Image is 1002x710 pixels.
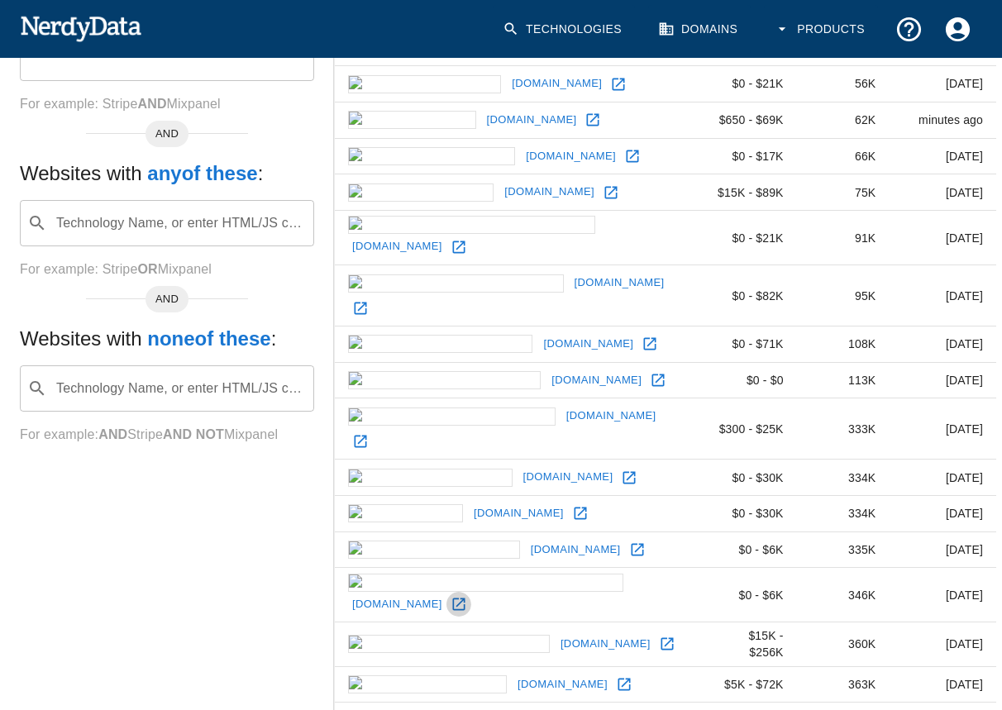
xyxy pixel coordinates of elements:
td: [DATE] [889,362,996,398]
td: minutes ago [889,102,996,138]
a: [DOMAIN_NAME] [519,465,618,490]
button: Products [764,5,878,54]
b: none of these [147,327,270,350]
img: jonbatiste.com icon [348,675,507,693]
td: 334K [797,460,890,496]
img: take6.com icon [348,111,476,129]
a: [DOMAIN_NAME] [483,107,581,133]
td: $0 - $21K [698,66,796,102]
td: 95K [797,265,890,326]
a: Open take6.com in new window [580,107,605,132]
b: AND [98,427,127,441]
td: $650 - $69K [698,102,796,138]
a: Open fatpossum.com in new window [617,465,642,490]
td: 360K [797,622,890,666]
b: OR [137,262,157,276]
a: Open blackrebelmotorcycleclub.com in new window [446,592,471,617]
td: 346K [797,568,890,622]
p: For example: Stripe Mixpanel [20,260,314,279]
td: 56K [797,66,890,102]
td: [DATE] [889,326,996,362]
a: [DOMAIN_NAME] [522,144,620,169]
a: [DOMAIN_NAME] [500,179,599,205]
td: $0 - $6K [698,568,796,622]
img: blackrebelmotorcycleclub.com icon [348,574,623,592]
a: [DOMAIN_NAME] [539,331,637,357]
td: $0 - $21K [698,211,796,265]
img: korpiklaani.com icon [348,147,515,165]
td: $300 - $25K [698,398,796,460]
button: Account Settings [933,5,982,54]
b: any of these [147,162,257,184]
td: [DATE] [889,174,996,211]
h5: Websites with : [20,160,314,187]
td: [DATE] [889,66,996,102]
td: 334K [797,495,890,531]
td: 62K [797,102,890,138]
img: amythystkiah.com icon [348,335,532,353]
a: Open amythystkiah.com in new window [637,331,662,356]
a: Technologies [493,5,635,54]
b: AND [137,97,166,111]
td: 91K [797,211,890,265]
td: [DATE] [889,495,996,531]
td: $0 - $82K [698,265,796,326]
img: polyvinylrecords.com icon [348,407,556,426]
a: [DOMAIN_NAME] [570,270,669,296]
td: [DATE] [889,568,996,622]
img: modernmimes.com icon [348,371,541,389]
td: 108K [797,326,890,362]
a: Open karijobe.com in new window [599,180,623,205]
td: $0 - $17K [698,138,796,174]
img: NerdyData.com [20,12,141,45]
a: Domains [648,5,751,54]
td: 335K [797,531,890,568]
td: [DATE] [889,265,996,326]
td: $5K - $72K [698,666,796,703]
a: [DOMAIN_NAME] [547,368,646,393]
td: $0 - $6K [698,531,796,568]
a: [DOMAIN_NAME] [556,631,655,657]
td: [DATE] [889,531,996,568]
img: karijobe.com icon [348,183,494,202]
a: Open okgo.net in new window [568,501,593,526]
a: Open korpiklaani.com in new window [620,144,645,169]
a: Open fearlessrecords.com in new window [655,631,680,656]
a: Open kttunstall.com in new window [606,72,631,97]
a: Open polyvinylrecords.com in new window [348,429,373,454]
td: [DATE] [889,622,996,666]
h5: Websites with : [20,326,314,352]
a: Open alicecooper.com in new window [625,537,650,562]
a: [DOMAIN_NAME] [527,537,625,563]
td: $0 - $71K [698,326,796,362]
a: Open meredithandrews.com in new window [348,296,373,321]
img: kttunstall.com icon [348,75,501,93]
span: AND [146,291,188,307]
td: $15K - $256K [698,622,796,666]
td: 333K [797,398,890,460]
td: $0 - $30K [698,495,796,531]
td: [DATE] [889,666,996,703]
img: alicecooper.com icon [348,541,520,559]
a: [DOMAIN_NAME] [508,71,606,97]
img: meredithandrews.com icon [348,274,564,293]
a: [DOMAIN_NAME] [513,672,612,698]
td: $0 - $30K [698,460,796,496]
img: fearlessrecords.com icon [348,635,550,653]
a: [DOMAIN_NAME] [562,403,661,429]
a: [DOMAIN_NAME] [348,234,446,260]
td: 75K [797,174,890,211]
b: AND NOT [163,427,224,441]
a: [DOMAIN_NAME] [348,592,446,617]
td: 363K [797,666,890,703]
button: Support and Documentation [885,5,933,54]
td: [DATE] [889,398,996,460]
td: 66K [797,138,890,174]
a: Open marknormandcomedy.com in new window [446,235,471,260]
td: $15K - $89K [698,174,796,211]
img: marknormandcomedy.com icon [348,216,595,234]
p: For example: Stripe Mixpanel [20,94,314,114]
img: okgo.net icon [348,504,463,522]
a: [DOMAIN_NAME] [470,501,568,527]
a: Open modernmimes.com in new window [646,368,670,393]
